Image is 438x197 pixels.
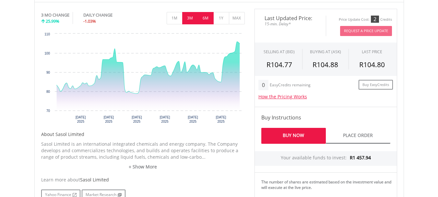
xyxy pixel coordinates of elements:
button: 6M [198,12,214,24]
button: 1M [167,12,183,24]
text: 70 [46,109,50,113]
span: R104.80 [359,60,385,69]
div: DAILY CHANGE [83,12,134,18]
div: The number of shares are estimated based on the investment value and will execute at the live price. [261,179,394,190]
span: R1 457.94 [350,154,371,161]
span: Last Updated Price: [260,16,321,21]
div: 0 [258,80,268,90]
a: Buy EasyCredits [359,80,393,90]
text: 90 [46,71,50,74]
text: [DATE] 2025 [216,116,226,123]
a: Buy Now [261,128,326,144]
text: [DATE] 2025 [132,116,142,123]
div: Your available funds to invest: [255,151,397,166]
div: Learn more about [41,177,245,183]
a: How the Pricing Works [258,93,307,100]
text: [DATE] 2025 [103,116,114,123]
span: R104.77 [266,60,292,69]
a: + Show More [41,164,245,170]
text: 110 [44,32,50,36]
button: Request A Price Update [340,26,392,36]
div: Price Update Cost: [339,17,370,22]
div: 3 MO CHANGE [41,12,69,18]
span: R104.88 [313,60,338,69]
span: BUYING AT (ASK) [310,49,341,55]
a: Place Order [326,128,390,144]
span: 15-min. Delay* [260,21,321,27]
button: 3M [182,12,198,24]
div: 2 [371,16,379,23]
text: 100 [44,52,50,55]
text: [DATE] 2025 [160,116,170,123]
text: [DATE] 2025 [76,116,86,123]
span: 25.99% [46,18,59,24]
p: Sasol Limited is an international integrated chemicals and energy company. The Company develops a... [41,141,245,160]
span: -1.03% [83,18,96,24]
text: 80 [46,90,50,93]
div: Credits [380,17,392,22]
button: 1Y [213,12,229,24]
div: LAST PRICE [362,49,382,55]
div: Chart. Highcharts interactive chart. [41,31,245,128]
button: MAX [229,12,245,24]
span: Sasol Limited [80,177,109,183]
h4: Buy Instructions [261,114,390,121]
div: EasyCredits remaining [270,83,311,88]
svg: Interactive chart [41,31,245,128]
text: [DATE] 2025 [188,116,198,123]
h5: About Sasol Limited [41,131,245,138]
div: SELLING AT (BID) [264,49,295,55]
